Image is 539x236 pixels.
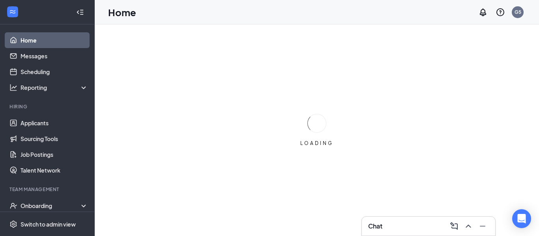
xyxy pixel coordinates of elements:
[476,220,489,232] button: Minimize
[478,221,487,231] svg: Minimize
[21,131,88,147] a: Sourcing Tools
[21,202,81,210] div: Onboarding
[512,209,531,228] div: Open Intercom Messenger
[21,220,76,228] div: Switch to admin view
[9,202,17,210] svg: UserCheck
[21,84,88,91] div: Reporting
[448,220,460,232] button: ComposeMessage
[449,221,459,231] svg: ComposeMessage
[515,9,521,15] div: G5
[496,7,505,17] svg: QuestionInfo
[9,220,17,228] svg: Settings
[21,115,88,131] a: Applicants
[9,186,86,193] div: Team Management
[108,6,136,19] h1: Home
[9,8,17,16] svg: WorkstreamLogo
[297,140,337,147] div: LOADING
[368,222,382,230] h3: Chat
[21,147,88,162] a: Job Postings
[21,162,88,178] a: Talent Network
[462,220,475,232] button: ChevronUp
[464,221,473,231] svg: ChevronUp
[21,32,88,48] a: Home
[76,8,84,16] svg: Collapse
[9,84,17,91] svg: Analysis
[21,64,88,80] a: Scheduling
[478,7,488,17] svg: Notifications
[21,48,88,64] a: Messages
[9,103,86,110] div: Hiring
